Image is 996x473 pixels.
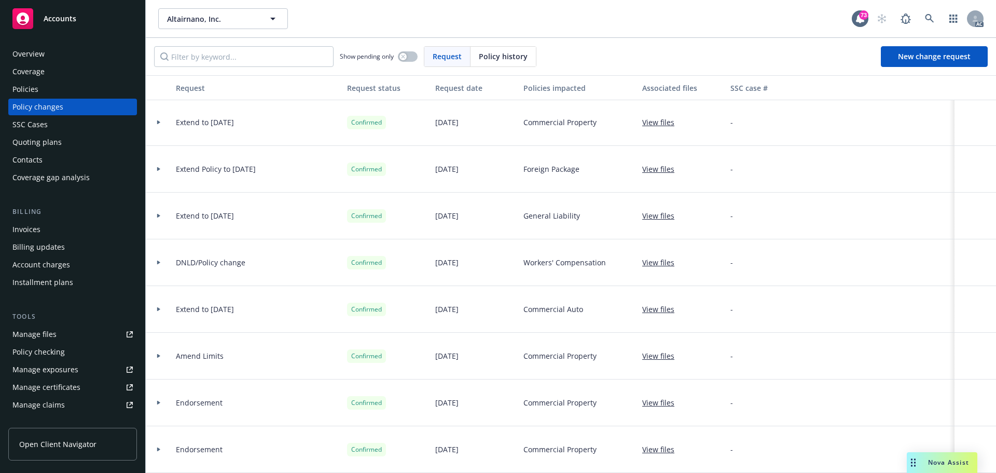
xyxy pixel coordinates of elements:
[642,304,683,315] a: View files
[176,164,256,174] span: Extend Policy to [DATE]
[351,118,382,127] span: Confirmed
[907,452,920,473] div: Drag to move
[343,75,431,100] button: Request status
[642,397,683,408] a: View files
[730,304,733,315] span: -
[730,397,733,408] span: -
[351,211,382,221] span: Confirmed
[642,210,683,221] a: View files
[351,445,382,454] span: Confirmed
[895,8,916,29] a: Report a Bug
[176,117,234,128] span: Extend to [DATE]
[12,239,65,255] div: Billing updates
[8,312,137,322] div: Tools
[638,75,726,100] button: Associated files
[8,221,137,238] a: Invoices
[8,134,137,151] a: Quoting plans
[8,116,137,133] a: SSC Cases
[12,116,48,133] div: SSC Cases
[730,257,733,268] span: -
[8,361,137,378] a: Manage exposures
[44,15,76,23] span: Accounts
[872,8,892,29] a: Start snowing
[351,258,382,267] span: Confirmed
[347,83,427,93] div: Request status
[12,221,40,238] div: Invoices
[642,117,683,128] a: View files
[8,99,137,115] a: Policy changes
[12,169,90,186] div: Coverage gap analysis
[351,352,382,361] span: Confirmed
[146,193,172,239] div: Toggle Row Expanded
[12,256,70,273] div: Account charges
[351,165,382,174] span: Confirmed
[12,134,62,151] div: Quoting plans
[435,257,459,268] span: [DATE]
[8,379,137,396] a: Manage certificates
[435,397,459,408] span: [DATE]
[12,379,80,396] div: Manage certificates
[8,274,137,291] a: Installment plans
[8,397,137,413] a: Manage claims
[642,350,683,361] a: View files
[642,83,722,93] div: Associated files
[898,51,971,61] span: New change request
[172,75,343,100] button: Request
[907,452,977,473] button: Nova Assist
[8,46,137,62] a: Overview
[943,8,964,29] a: Switch app
[8,152,137,168] a: Contacts
[730,210,733,221] span: -
[928,458,969,467] span: Nova Assist
[12,63,45,80] div: Coverage
[730,164,733,174] span: -
[431,75,519,100] button: Request date
[726,75,804,100] button: SSC case #
[435,164,459,174] span: [DATE]
[176,83,339,93] div: Request
[12,274,73,291] div: Installment plans
[340,52,394,61] span: Show pending only
[8,239,137,255] a: Billing updates
[146,426,172,473] div: Toggle Row Expanded
[12,397,65,413] div: Manage claims
[730,444,733,455] span: -
[8,63,137,80] a: Coverage
[8,326,137,343] a: Manage files
[859,8,868,18] div: 73
[167,13,257,24] span: Altairnano, Inc.
[146,333,172,380] div: Toggle Row Expanded
[8,344,137,360] a: Policy checking
[12,46,45,62] div: Overview
[146,380,172,426] div: Toggle Row Expanded
[19,439,96,450] span: Open Client Navigator
[176,257,245,268] span: DNLD/Policy change
[8,81,137,98] a: Policies
[523,444,597,455] span: Commercial Property
[435,83,515,93] div: Request date
[435,210,459,221] span: [DATE]
[351,305,382,314] span: Confirmed
[730,83,800,93] div: SSC case #
[523,304,583,315] span: Commercial Auto
[523,257,606,268] span: Workers' Compensation
[12,326,57,343] div: Manage files
[730,117,733,128] span: -
[176,397,223,408] span: Endorsement
[12,99,63,115] div: Policy changes
[8,414,137,431] a: Manage BORs
[146,239,172,286] div: Toggle Row Expanded
[435,117,459,128] span: [DATE]
[12,152,43,168] div: Contacts
[523,117,597,128] span: Commercial Property
[919,8,940,29] a: Search
[523,83,634,93] div: Policies impacted
[12,344,65,360] div: Policy checking
[730,350,733,361] span: -
[146,146,172,193] div: Toggle Row Expanded
[433,51,462,62] span: Request
[8,256,137,273] a: Account charges
[479,51,528,62] span: Policy history
[12,414,61,431] div: Manage BORs
[146,286,172,333] div: Toggle Row Expanded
